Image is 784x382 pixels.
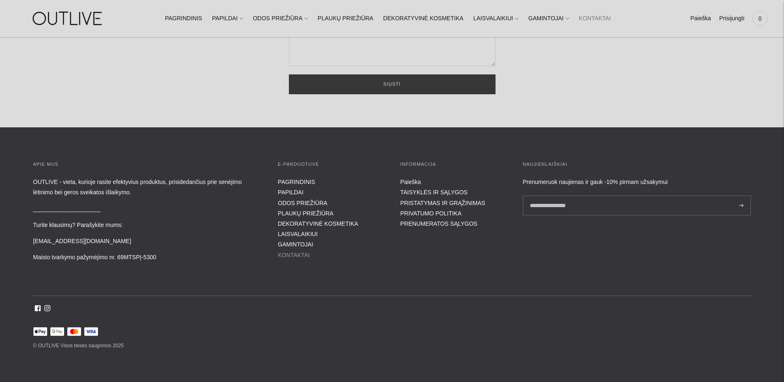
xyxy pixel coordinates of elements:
[278,200,327,206] a: ODOS PRIEŽIŪRA
[400,179,421,185] a: Paieška
[33,160,261,169] h3: APIE MUS
[753,10,767,28] a: 0
[278,241,313,248] a: GAMINTOJAI
[253,10,308,28] a: ODOS PRIEŽIŪRA
[719,10,744,28] a: Prisijungti
[278,179,315,185] a: PAGRINDINIS
[383,10,463,28] a: DEKORATYVINĖ KOSMETIKA
[690,10,711,28] a: Paieška
[528,10,569,28] a: GAMINTOJAI
[400,160,506,169] h3: INFORMACIJA
[400,189,467,196] a: TAISYKLĖS IR SĄLYGOS
[523,160,751,169] h3: Naujienlaiškiai
[400,220,477,227] a: PRENUMERATOS SĄLYGOS
[400,200,485,206] a: PRISTATYMAS IR GRĄŽINIMAS
[278,210,334,217] a: PLAUKŲ PRIEŽIŪRA
[523,177,751,187] div: Prenumeruok naujienas ir gauk -10% pirmam užsakymui
[33,177,261,198] p: OUTLIVE - vieta, kurioje rasite efektyvius produktus, prisidedančius prie senėjimo lėtinimo bei g...
[33,236,261,246] p: [EMAIL_ADDRESS][DOMAIN_NAME]
[33,341,751,351] p: © OUTLIVE Visos teisės saugomos 2025
[278,189,303,196] a: PAPILDAI
[579,10,611,28] a: KONTAKTAI
[212,10,243,28] a: PAPILDAI
[33,220,261,230] p: Turite klausimų? Parašykite mums:
[289,74,496,94] button: Siųsti
[278,160,384,169] h3: E-parduotuvė
[318,10,374,28] a: PLAUKŲ PRIEŽIŪRA
[278,220,358,227] a: DEKORATYVINĖ KOSMETIKA
[165,10,202,28] a: PAGRINDINIS
[17,4,120,33] img: OUTLIVE
[400,210,461,217] a: PRIVATUMO POLITIKA
[33,252,261,263] p: Maisto tvarkymo pažymėjimo nr. 69MTSPĮ-5300
[278,252,310,258] a: KONTAKTAI
[473,10,518,28] a: LAISVALAIKIUI
[33,204,261,214] p: _____________________
[754,13,766,24] span: 0
[278,231,317,237] a: LAISVALAIKIUI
